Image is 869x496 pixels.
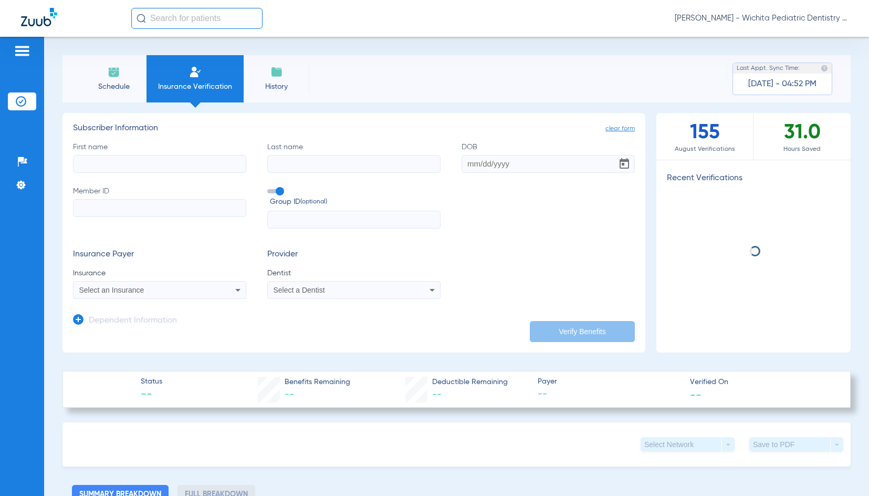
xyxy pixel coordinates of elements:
[285,377,350,388] span: Benefits Remaining
[274,286,325,294] span: Select a Dentist
[73,250,246,260] h3: Insurance Payer
[73,155,246,173] input: First name
[530,321,635,342] button: Verify Benefits
[21,8,57,26] img: Zuub Logo
[816,446,869,496] iframe: Chat Widget
[131,8,263,29] input: Search for patients
[89,81,139,92] span: Schedule
[285,390,294,399] span: --
[154,81,236,92] span: Insurance Verification
[656,113,753,160] div: 155
[267,250,441,260] h3: Provider
[137,14,146,23] img: Search Icon
[462,155,635,173] input: DOBOpen calendar
[73,268,246,278] span: Insurance
[73,123,635,134] h3: Subscriber Information
[141,388,162,402] span: --
[73,186,246,229] label: Member ID
[270,197,441,208] span: Group ID
[690,377,833,388] span: Verified On
[737,63,800,74] span: Last Appt. Sync Time:
[432,377,508,388] span: Deductible Remaining
[267,155,441,173] input: Last name
[141,376,162,387] span: Status
[462,142,635,173] label: DOB
[89,316,177,326] h3: Dependent Information
[753,113,851,160] div: 31.0
[73,199,246,217] input: Member ID
[538,376,681,387] span: Payer
[614,153,635,174] button: Open calendar
[656,144,753,154] span: August Verifications
[252,81,301,92] span: History
[270,66,283,78] img: History
[300,197,327,208] small: (optional)
[79,286,144,294] span: Select an Insurance
[538,388,681,401] span: --
[656,173,851,184] h3: Recent Verifications
[605,123,635,134] span: clear form
[748,79,816,89] span: [DATE] - 04:52 PM
[14,45,30,57] img: hamburger-icon
[267,268,441,278] span: Dentist
[267,142,441,173] label: Last name
[753,144,851,154] span: Hours Saved
[675,13,848,24] span: [PERSON_NAME] - Wichita Pediatric Dentistry [GEOGRAPHIC_DATA]
[108,66,120,78] img: Schedule
[821,65,828,72] img: last sync help info
[73,142,246,173] label: First name
[432,390,442,399] span: --
[690,389,702,400] span: --
[189,66,202,78] img: Manual Insurance Verification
